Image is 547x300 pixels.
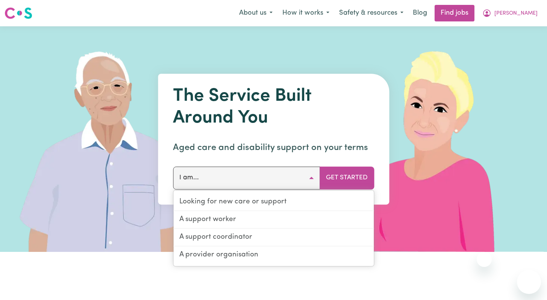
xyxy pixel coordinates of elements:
[477,252,492,267] iframe: Close message
[517,270,541,294] iframe: Button to launch messaging window
[477,5,542,21] button: My Account
[408,5,432,21] a: Blog
[320,167,374,189] button: Get Started
[173,167,320,189] button: I am...
[173,211,374,229] a: A support worker
[334,5,408,21] button: Safety & resources
[435,5,474,21] a: Find jobs
[173,86,374,129] h1: The Service Built Around You
[5,6,32,20] img: Careseekers logo
[5,5,32,22] a: Careseekers logo
[234,5,277,21] button: About us
[277,5,334,21] button: How it works
[173,190,374,267] div: I am...
[494,9,538,18] span: [PERSON_NAME]
[173,141,374,155] p: Aged care and disability support on your terms
[173,194,374,211] a: Looking for new care or support
[173,229,374,246] a: A support coordinator
[173,246,374,263] a: A provider organisation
